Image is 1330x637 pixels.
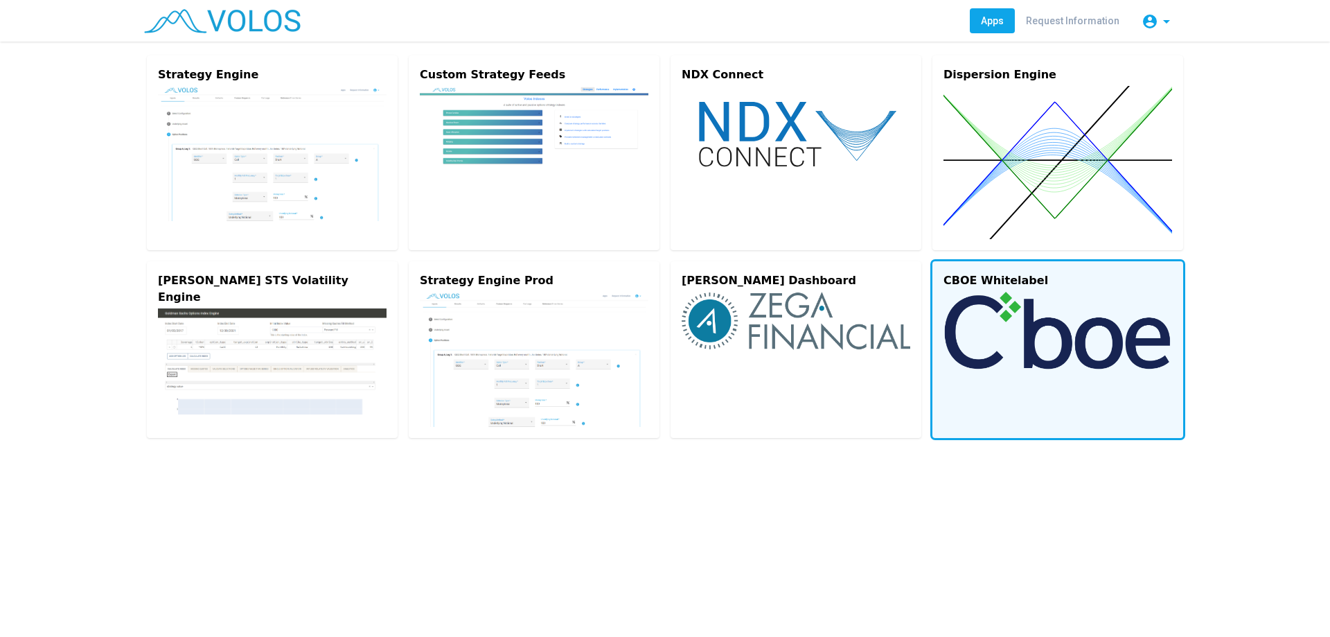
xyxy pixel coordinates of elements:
[682,292,910,350] img: zega-logo.png
[682,67,910,83] div: NDX Connect
[1158,13,1175,30] mat-icon: arrow_drop_down
[943,272,1172,289] div: CBOE Whitelabel
[682,272,910,289] div: [PERSON_NAME] Dashboard
[981,15,1004,26] span: Apps
[943,67,1172,83] div: Dispersion Engine
[420,67,648,83] div: Custom Strategy Feeds
[158,308,387,415] img: gs-engine.png
[943,86,1172,239] img: dispersion.svg
[682,86,910,181] img: ndx-connect.svg
[420,86,648,195] img: custom.png
[970,8,1015,33] a: Apps
[943,292,1172,369] img: cboe-logo.png
[158,272,387,306] div: [PERSON_NAME] STS Volatility Engine
[158,86,387,221] img: strategy-engine.png
[420,292,648,427] img: strategy-engine.png
[1142,13,1158,30] mat-icon: account_circle
[1026,15,1119,26] span: Request Information
[1015,8,1130,33] a: Request Information
[158,67,387,83] div: Strategy Engine
[420,272,648,289] div: Strategy Engine Prod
